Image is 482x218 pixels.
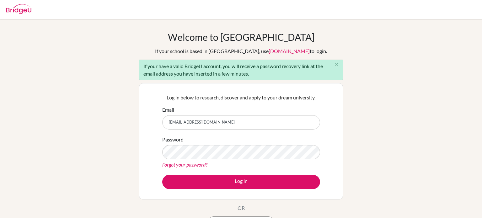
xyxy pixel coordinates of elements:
div: If your school is based in [GEOGRAPHIC_DATA], use to login. [155,47,327,55]
button: Close [330,60,343,69]
p: Log in below to research, discover and apply to your dream university. [162,94,320,101]
h1: Welcome to [GEOGRAPHIC_DATA] [168,31,314,43]
div: If your have a valid BridgeU account, you will receive a password recovery link at the email addr... [139,60,343,80]
a: Forgot your password? [162,162,207,167]
button: Log in [162,175,320,189]
img: Bridge-U [6,4,31,14]
label: Password [162,136,184,143]
a: [DOMAIN_NAME] [269,48,310,54]
p: OR [238,204,245,212]
label: Email [162,106,174,114]
i: close [334,62,339,67]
